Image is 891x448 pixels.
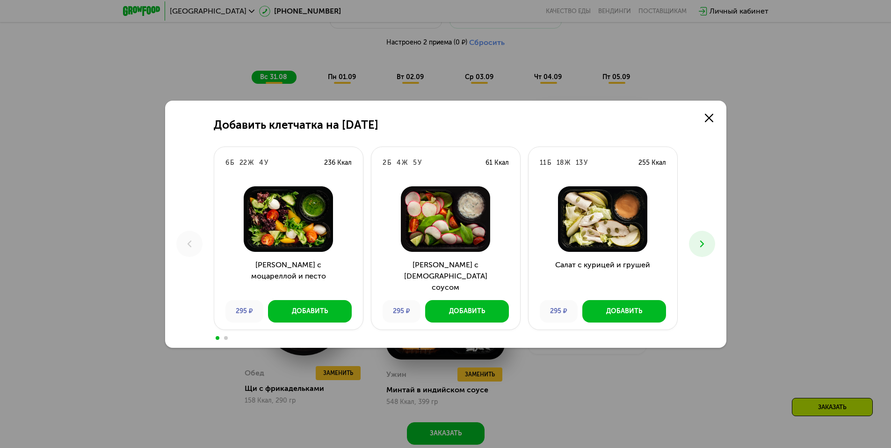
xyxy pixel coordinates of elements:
button: Добавить [582,300,666,323]
h3: [PERSON_NAME] с [DEMOGRAPHIC_DATA] соусом [371,259,520,293]
div: Ж [248,158,254,168]
div: 295 ₽ [383,300,420,323]
div: Добавить [606,307,642,316]
img: Салат с моцареллой и песто [222,186,355,252]
div: 61 Ккал [485,158,509,168]
div: 18 [557,158,564,168]
img: Салат с курицей и грушей [536,186,670,252]
h3: Салат с курицей и грушей [529,259,677,293]
div: У [418,158,421,168]
div: 5 [413,158,417,168]
div: Б [230,158,234,168]
div: Добавить [449,307,485,316]
div: 11 [540,158,546,168]
div: У [264,158,268,168]
h2: Добавить клетчатка на [DATE] [214,118,378,132]
img: Салат с греческим соусом [379,186,513,252]
div: 22 [239,158,247,168]
div: Добавить [292,307,328,316]
div: 2 [383,158,386,168]
div: 255 Ккал [638,158,666,168]
button: Добавить [425,300,509,323]
div: У [584,158,587,168]
button: Добавить [268,300,352,323]
div: 295 ₽ [540,300,578,323]
div: Ж [402,158,407,168]
div: 6 [225,158,229,168]
div: 13 [576,158,583,168]
div: 295 ₽ [225,300,263,323]
div: Ж [565,158,570,168]
h3: [PERSON_NAME] с моцареллой и песто [214,259,363,293]
div: 236 Ккал [324,158,352,168]
div: 4 [259,158,263,168]
div: Б [387,158,391,168]
div: 4 [397,158,401,168]
div: Б [547,158,551,168]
